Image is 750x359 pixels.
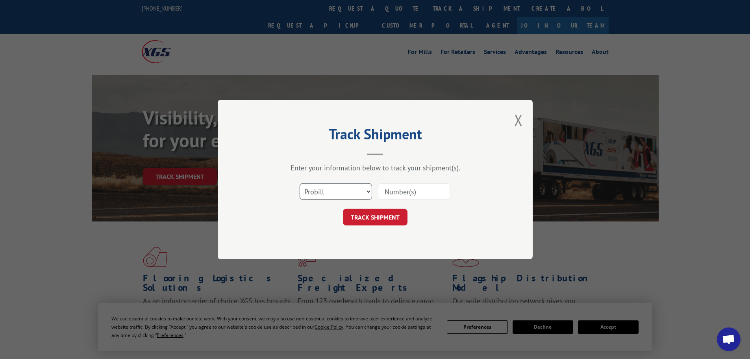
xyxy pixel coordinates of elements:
[717,327,741,351] div: Open chat
[343,209,407,225] button: TRACK SHIPMENT
[257,163,493,172] div: Enter your information below to track your shipment(s).
[378,183,450,200] input: Number(s)
[514,110,523,130] button: Close modal
[257,128,493,143] h2: Track Shipment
